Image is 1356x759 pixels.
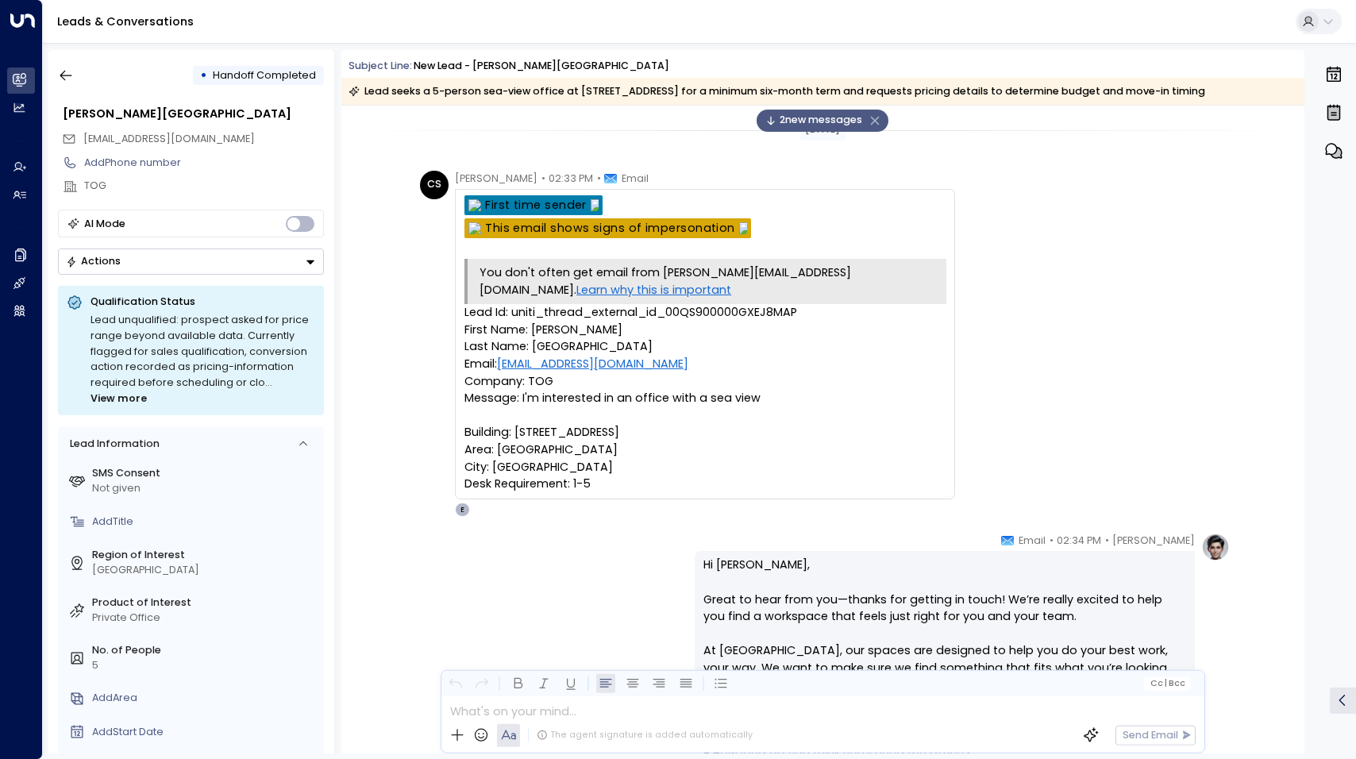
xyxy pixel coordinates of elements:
div: AddArea [92,691,318,706]
a: [EMAIL_ADDRESS][DOMAIN_NAME] [497,356,688,373]
span: | [1165,679,1167,688]
div: Lead seeks a 5-person sea-view office at [STREET_ADDRESS] for a minimum six-month term and reques... [349,83,1205,99]
div: • [200,63,207,88]
div: New Lead - [PERSON_NAME][GEOGRAPHIC_DATA] [414,59,669,74]
div: TOG [84,179,324,194]
label: No. of People [92,643,318,658]
div: Lead Id: uniti_thread_external_id_00QS900000GXEJ8MAP First Name: [PERSON_NAME] Last Name: [GEOGRA... [464,304,946,493]
a: First time sender [485,199,587,211]
label: Product of Interest [92,595,318,611]
span: Email [1019,533,1046,549]
div: CS [420,171,449,199]
span: 2 new message s [765,113,862,128]
button: Cc|Bcc [1144,676,1191,690]
img: profile-logo.png [1201,533,1230,561]
img: First time sender [468,199,481,211]
div: Lead Information [64,437,159,452]
span: Subject Line: [349,59,412,72]
div: You don't often get email from [PERSON_NAME][EMAIL_ADDRESS][DOMAIN_NAME]. [480,264,934,299]
label: SMS Consent [92,466,318,481]
div: 2new messages [757,110,888,133]
div: Not given [92,481,318,496]
span: 02:33 PM [549,171,593,187]
button: Redo [472,674,492,694]
span: Handoff Completed [213,68,316,82]
div: AddStart Date [92,725,318,740]
div: E [455,503,469,517]
div: Actions [66,255,121,268]
div: AI Mode [84,216,125,232]
span: [PERSON_NAME] [455,171,537,187]
a: Learn why this is important [576,282,731,299]
div: Private Office [92,611,318,626]
p: Qualification Status [91,295,315,309]
span: • [541,171,545,187]
span: Cc Bcc [1150,679,1185,688]
button: Undo [445,674,465,694]
div: Building: [STREET_ADDRESS] Area: [GEOGRAPHIC_DATA] City: [GEOGRAPHIC_DATA] Desk Requirement: 1-5 [464,407,946,493]
span: • [1050,533,1054,549]
span: Email [622,171,649,187]
span: • [1105,533,1109,549]
div: AddTitle [92,514,318,530]
div: Button group with a nested menu [58,249,324,275]
span: • [597,171,601,187]
div: The agent signature is added automatically [537,729,753,742]
span: charlie.home+galicia@gmail.com [83,132,255,147]
div: 5 [92,658,318,673]
div: Lead unqualified: prospect asked for price range beyond available data. Currently flagged for sal... [91,312,315,406]
div: AddPhone number [84,156,324,171]
img: This email shows signs of impersonation [468,222,481,234]
span: 02:34 PM [1057,533,1101,549]
button: Actions [58,249,324,275]
span: View more [91,391,147,406]
a: This email shows signs of impersonation [485,222,735,234]
label: Region of Interest [92,548,318,563]
img: This email shows signs of impersonation [739,222,747,234]
div: [GEOGRAPHIC_DATA] [92,563,318,578]
a: Leads & Conversations [57,13,194,29]
span: [EMAIL_ADDRESS][DOMAIN_NAME] [83,132,255,145]
span: [PERSON_NAME] [1112,533,1195,549]
div: [PERSON_NAME][GEOGRAPHIC_DATA] [63,106,324,123]
img: First time sender [591,199,599,211]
